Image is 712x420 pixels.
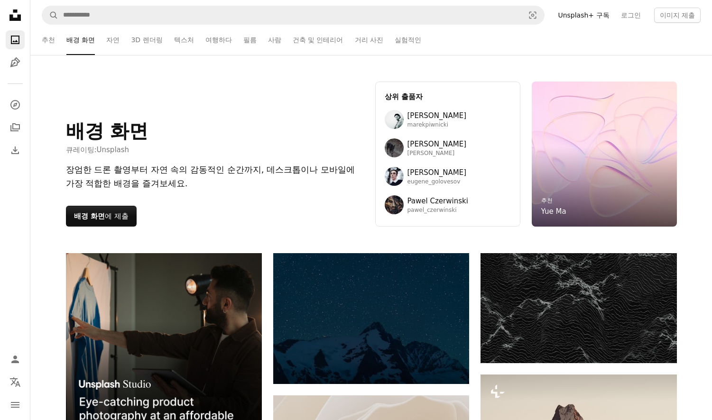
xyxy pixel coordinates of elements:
[6,30,25,49] a: 사진
[243,25,257,55] a: 필름
[42,25,55,55] a: 추천
[42,6,545,25] form: 사이트 전체에서 이미지 찾기
[654,8,701,23] button: 이미지 제출
[385,167,404,186] img: 사용자 Eugene Golovesov의 아바타
[42,6,58,24] button: Unsplash 검색
[6,395,25,414] button: 메뉴
[268,25,281,55] a: 사람
[407,138,467,150] span: [PERSON_NAME]
[355,25,383,55] a: 거리 사진
[131,25,162,55] a: 3D 렌더링
[407,121,467,129] span: marekpiwnicki
[552,8,615,23] a: Unsplash+ 구독
[66,163,364,191] div: 장엄한 드론 촬영부터 자연 속의 감동적인 순간까지, 데스크톱이나 모바일에 가장 적합한 배경을 즐겨보세요.
[6,118,25,137] a: 컬렉션
[74,212,105,220] strong: 배경 화면
[541,206,566,217] a: Yue Ma
[385,138,404,157] img: 사용자 Wolfgang Hasselmann의 아바타
[385,110,404,129] img: 사용자 Marek Piwnicki의 아바타
[205,25,232,55] a: 여행하다
[6,95,25,114] a: 탐색
[66,119,148,142] h1: 배경 화면
[6,53,25,72] a: 일러스트
[385,195,511,214] a: 사용자 Pawel Czerwinski의 아바타Pawel Czerwinskipawel_czerwinski
[66,144,148,155] span: 큐레이팅:
[273,253,469,384] img: 밤하늘 아래 눈 덮인 산봉우리
[106,25,120,55] a: 자연
[6,373,25,392] button: 언어
[407,150,467,157] span: [PERSON_NAME]
[521,6,544,24] button: 시각적 검색
[407,178,467,186] span: eugene_golovesov
[407,167,467,178] span: [PERSON_NAME]
[385,91,511,102] h3: 상위 출품자
[293,25,343,55] a: 건축 및 인테리어
[6,141,25,160] a: 다운로드 내역
[407,195,468,207] span: Pawel Czerwinski
[273,314,469,323] a: 밤하늘 아래 눈 덮인 산봉우리
[615,8,647,23] a: 로그인
[66,206,137,227] button: 배경 화면에 제출
[395,25,421,55] a: 실험적인
[385,138,511,157] a: 사용자 Wolfgang Hasselmann의 아바타[PERSON_NAME][PERSON_NAME]
[541,197,553,204] a: 추천
[385,110,511,129] a: 사용자 Marek Piwnicki의 아바타[PERSON_NAME]marekpiwnicki
[407,110,467,121] span: [PERSON_NAME]
[481,253,676,363] img: 질감이 있는 산봉우리가 있는 추상적인 어두운 풍경.
[385,195,404,214] img: 사용자 Pawel Czerwinski의 아바타
[97,146,129,154] a: Unsplash
[385,167,511,186] a: 사용자 Eugene Golovesov의 아바타[PERSON_NAME]eugene_golovesov
[6,350,25,369] a: 로그인 / 가입
[174,25,194,55] a: 텍스처
[481,304,676,312] a: 질감이 있는 산봉우리가 있는 추상적인 어두운 풍경.
[407,207,468,214] span: pawel_czerwinski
